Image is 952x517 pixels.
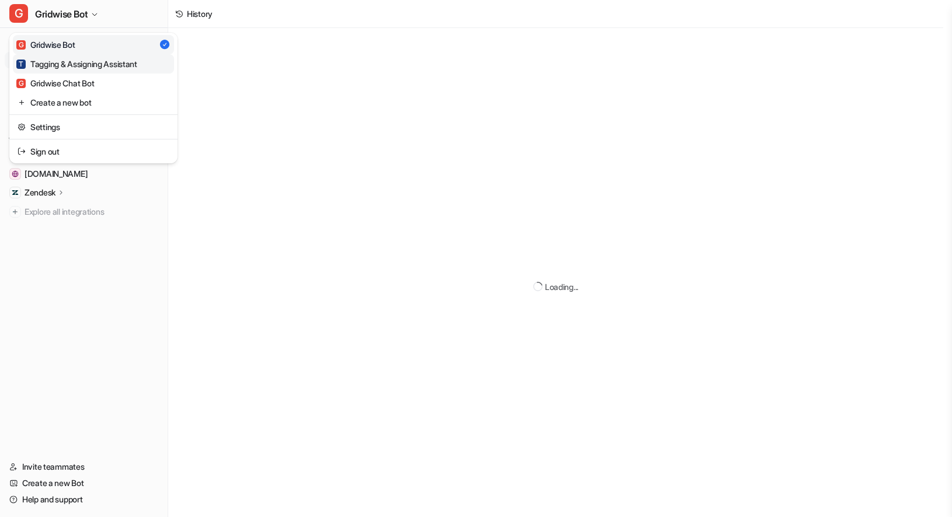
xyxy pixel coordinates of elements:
span: Gridwise Bot [35,6,88,22]
span: G [16,79,26,88]
img: reset [18,96,26,109]
img: reset [18,145,26,158]
img: reset [18,121,26,133]
a: Sign out [13,142,174,161]
div: Gridwise Chat Bot [16,77,94,89]
a: Create a new bot [13,93,174,112]
div: Tagging & Assigning Assistant [16,58,137,70]
span: G [16,40,26,50]
span: T [16,60,26,69]
div: GGridwise Bot [9,33,178,163]
a: Settings [13,117,174,137]
div: Gridwise Bot [16,39,75,51]
span: G [9,4,28,23]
